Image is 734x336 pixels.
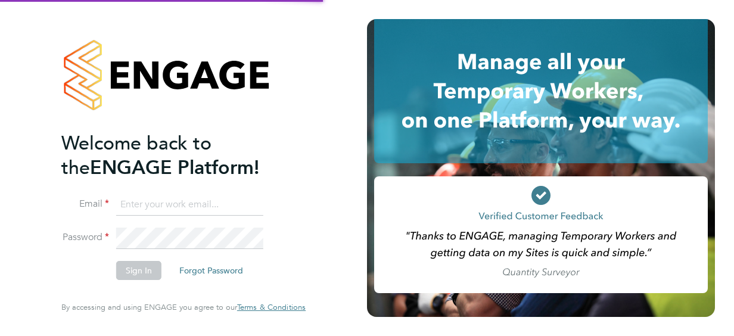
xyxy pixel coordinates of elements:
[237,303,306,312] a: Terms & Conditions
[61,198,109,210] label: Email
[237,302,306,312] span: Terms & Conditions
[170,261,253,280] button: Forgot Password
[61,231,109,244] label: Password
[61,302,306,312] span: By accessing and using ENGAGE you agree to our
[61,131,294,180] h2: ENGAGE Platform!
[61,132,212,179] span: Welcome back to the
[116,261,161,280] button: Sign In
[116,194,263,216] input: Enter your work email...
